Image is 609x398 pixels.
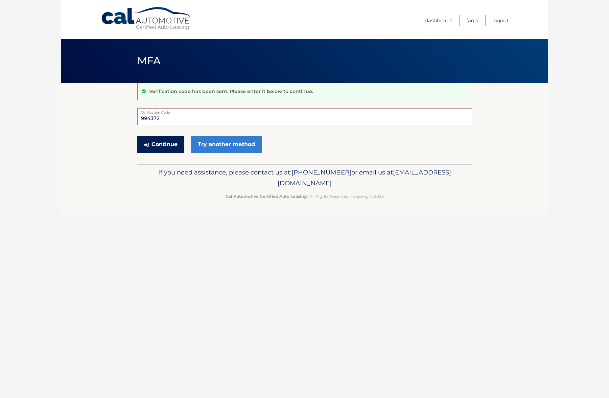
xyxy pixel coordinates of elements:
[291,168,351,176] span: [PHONE_NUMBER]
[142,193,468,200] p: - All Rights Reserved - Copyright 2025
[191,136,262,153] a: Try another method
[278,168,451,187] span: [EMAIL_ADDRESS][DOMAIN_NAME]
[137,108,472,114] label: Verification Code
[142,167,468,189] p: If you need assistance, please contact us at: or email us at
[149,88,313,94] p: Verification code has been sent. Please enter it below to continue.
[137,108,472,125] input: Verification Code
[492,15,509,26] a: Logout
[226,194,307,199] strong: Cal Automotive Certified Auto Leasing
[137,54,161,67] span: MFA
[466,15,478,26] a: FAQ's
[425,15,452,26] a: Dashboard
[137,136,184,153] button: Continue
[101,7,192,31] a: Cal Automotive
